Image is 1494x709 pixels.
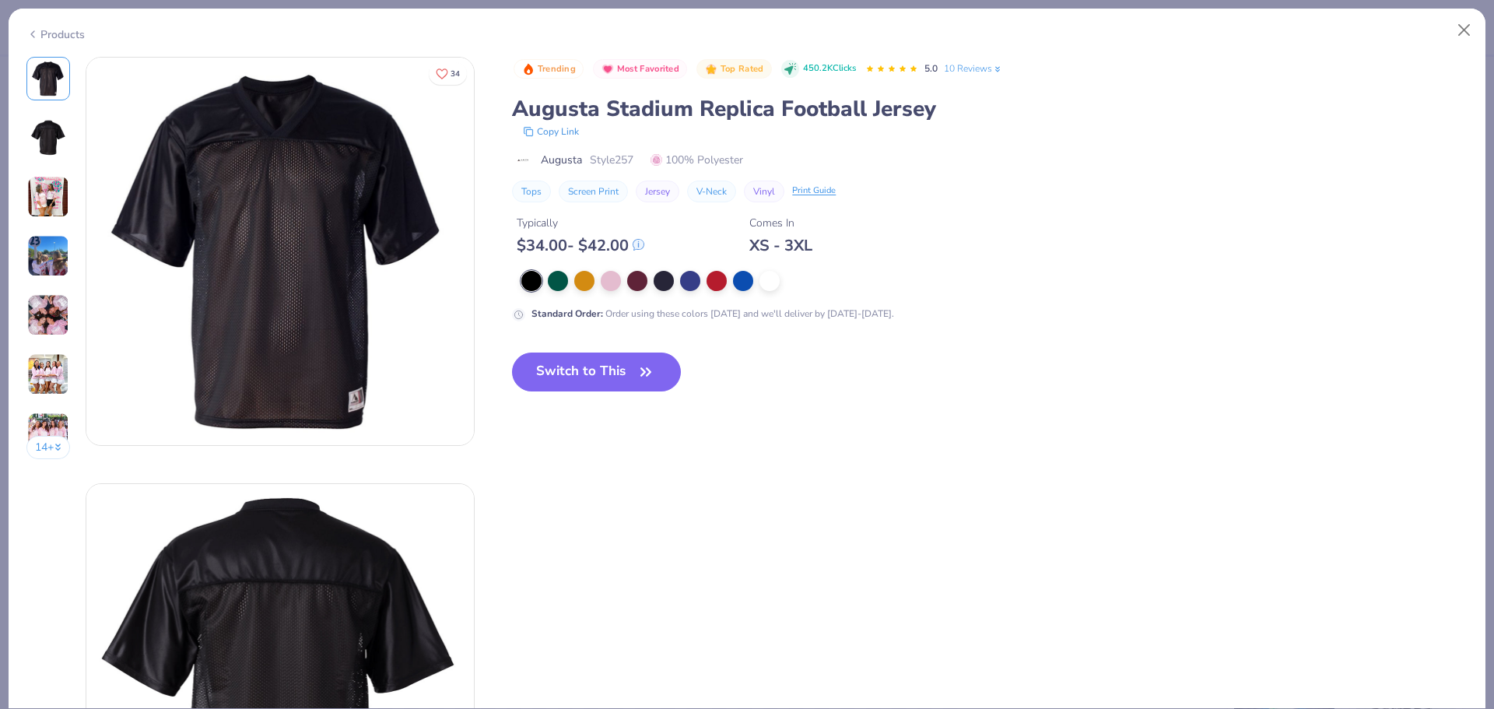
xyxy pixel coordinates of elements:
[687,181,736,202] button: V-Neck
[559,181,628,202] button: Screen Print
[593,59,687,79] button: Badge Button
[514,59,584,79] button: Badge Button
[541,152,582,168] span: Augusta
[944,61,1003,75] a: 10 Reviews
[803,62,856,75] span: 450.2K Clicks
[27,176,69,218] img: User generated content
[517,236,644,255] div: $ 34.00 - $ 42.00
[924,62,938,75] span: 5.0
[651,152,743,168] span: 100% Polyester
[705,63,717,75] img: Top Rated sort
[26,26,85,43] div: Products
[512,353,681,391] button: Switch to This
[865,57,918,82] div: 5.0 Stars
[512,94,1468,124] div: Augusta Stadium Replica Football Jersey
[27,235,69,277] img: User generated content
[451,70,460,78] span: 34
[1450,16,1479,45] button: Close
[27,294,69,336] img: User generated content
[792,184,836,198] div: Print Guide
[721,65,764,73] span: Top Rated
[749,236,812,255] div: XS - 3XL
[30,60,67,97] img: Front
[517,215,644,231] div: Typically
[590,152,633,168] span: Style 257
[744,181,784,202] button: Vinyl
[27,412,69,455] img: User generated content
[696,59,771,79] button: Badge Button
[617,65,679,73] span: Most Favorited
[512,154,533,167] img: brand logo
[86,58,474,445] img: Front
[538,65,576,73] span: Trending
[601,63,614,75] img: Most Favorited sort
[512,181,551,202] button: Tops
[531,307,603,320] strong: Standard Order :
[636,181,679,202] button: Jersey
[30,119,67,156] img: Back
[522,63,535,75] img: Trending sort
[749,215,812,231] div: Comes In
[26,436,71,459] button: 14+
[429,62,467,85] button: Like
[531,307,894,321] div: Order using these colors [DATE] and we'll deliver by [DATE]-[DATE].
[518,124,584,139] button: copy to clipboard
[27,353,69,395] img: User generated content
